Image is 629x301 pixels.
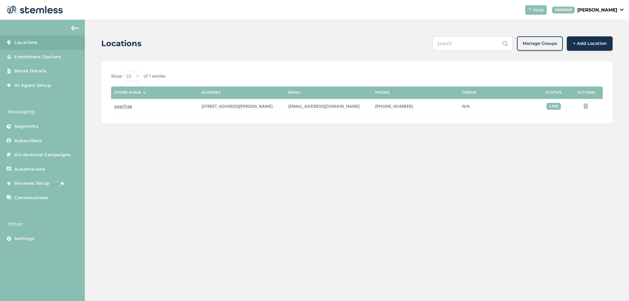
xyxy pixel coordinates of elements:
[111,73,122,80] label: Show
[546,90,562,95] label: Status
[577,7,617,13] p: [PERSON_NAME]
[14,82,51,89] span: AI Agent Setup
[462,103,534,109] label: N/A
[517,36,563,51] button: Manage Groups
[375,90,390,95] label: Phone
[201,103,282,109] label: 940 South Kimball Avenue
[462,90,477,95] label: Group
[14,180,50,187] span: Reviews Setup
[528,8,532,12] img: icon-help-white-03924b79.svg
[143,73,165,80] label: of 1 entries
[143,92,146,94] img: icon-sort-1e1d7615.svg
[375,103,413,109] span: [PHONE_NUMBER]
[567,36,613,51] button: + Add Location
[14,195,48,201] span: Conversations
[533,7,544,13] span: Help
[114,103,132,109] span: pawTree
[570,86,603,99] th: Actions
[201,90,221,95] label: Address
[596,270,629,301] iframe: Chat Widget
[375,103,455,109] label: (855) 940-5234
[620,9,624,11] img: icon_down-arrow-small-66adaf34.svg
[114,103,195,109] label: pawTree
[71,26,79,31] img: icon-arrow-back-accent-c549486e.svg
[55,177,68,190] img: glitter-stars-b7820f95.gif
[14,54,61,60] span: Enrollment Options
[523,40,557,47] span: Manage Groups
[14,68,47,74] span: Brand Details
[573,40,607,47] span: + Add Location
[14,166,46,173] span: Automations
[14,39,38,46] span: Locations
[288,103,360,109] span: [EMAIL_ADDRESS][DOMAIN_NAME]
[201,103,273,109] span: [STREET_ADDRESS][PERSON_NAME]
[546,103,561,110] div: live
[101,38,142,49] h2: Locations
[14,123,38,130] span: Segments
[114,90,141,95] label: Store name
[14,152,71,158] span: On-demand Campaigns
[5,3,63,16] img: logo-dark-0685b13c.svg
[552,7,575,13] div: VENDOR
[432,36,513,51] input: Search
[288,103,369,109] label: Support@pawtree.com
[288,90,301,95] label: Email
[14,235,34,242] span: Settings
[14,138,42,144] span: Subscribers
